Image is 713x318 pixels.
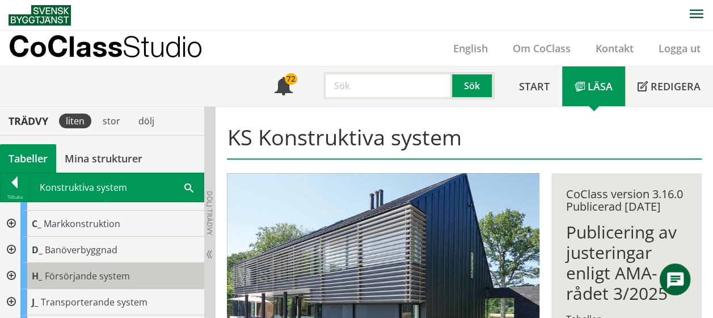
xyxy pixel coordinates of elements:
span: Studio [123,30,202,63]
a: Redigera [625,66,713,106]
a: 72 [262,66,305,106]
a: Logga ut [646,41,713,55]
span: H_ [32,270,43,282]
span: D_ [32,244,43,256]
span: C_ [32,217,41,230]
span: Redigera [651,79,701,93]
span: Start [519,79,550,93]
h1: Publicering av justeringar enligt AMA-rådet 3/2025 [566,222,687,304]
div: Trädvy [2,115,54,127]
span: Transporterande system [41,296,147,308]
button: Sök [452,72,494,99]
p: CoClass [9,40,202,53]
a: Start [507,66,562,106]
div: Tillbaka [1,193,29,202]
a: English [441,41,500,55]
span: Sök i tabellen [184,181,193,193]
span: J_ [32,296,39,308]
div: CoClass version 3.16.0 Publicerad [DATE] [566,188,687,213]
div: Konstruktiva system [29,173,204,202]
a: Mina strukturer [56,144,151,173]
div: liten [59,114,91,128]
div: 72 [285,73,297,85]
span: Dölj trädvy [205,191,214,235]
span: Läsa [588,79,613,93]
h1: KS Konstruktiva system [227,124,701,160]
div: stor [96,114,127,128]
span: Försörjande system [45,270,130,282]
a: Läsa [562,66,625,106]
a: CoClassStudio [9,31,227,66]
span: Notifikationer [275,78,293,97]
span: Banöverbyggnad [45,244,117,256]
img: Svensk Byggtjänst [9,5,71,26]
a: Kontakt [583,41,646,55]
div: dölj [132,114,161,128]
a: Om CoClass [500,41,583,55]
span: Markkonstruktion [44,217,120,230]
input: Sök [323,72,452,99]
